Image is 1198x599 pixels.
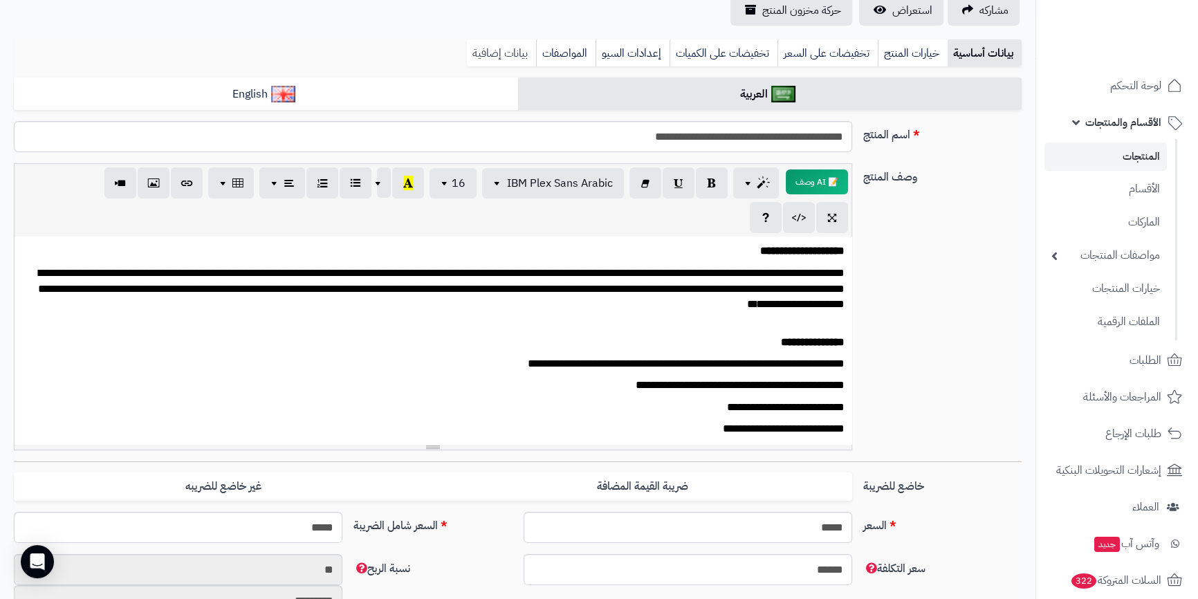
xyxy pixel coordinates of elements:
[1083,387,1161,407] span: المراجعات والأسئلة
[1044,380,1190,414] a: المراجعات والأسئلة
[858,472,1028,495] label: خاضع للضريبة
[1044,208,1167,237] a: الماركات
[771,86,795,102] img: العربية
[348,512,518,534] label: السعر شامل الضريبة
[271,86,295,102] img: English
[948,39,1022,67] a: بيانات أساسية
[1104,33,1185,62] img: logo-2.png
[467,39,536,67] a: بيانات إضافية
[858,163,1028,185] label: وصف المنتج
[353,560,410,577] span: نسبة الربح
[863,560,925,577] span: سعر التكلفة
[1044,490,1190,524] a: العملاء
[1105,424,1161,443] span: طلبات الإرجاع
[1085,113,1161,132] span: الأقسام والمنتجات
[1056,461,1161,480] span: إشعارات التحويلات البنكية
[1044,417,1190,450] a: طلبات الإرجاع
[786,169,848,194] button: 📝 AI وصف
[858,121,1028,143] label: اسم المنتج
[596,39,670,67] a: إعدادات السيو
[1070,571,1161,590] span: السلات المتروكة
[452,175,466,192] span: 16
[1044,174,1167,204] a: الأقسام
[433,472,852,501] label: ضريبة القيمة المضافة
[1044,142,1167,171] a: المنتجات
[1044,454,1190,487] a: إشعارات التحويلات البنكية
[979,2,1008,19] span: مشاركه
[1094,537,1120,552] span: جديد
[1132,497,1159,517] span: العملاء
[878,39,948,67] a: خيارات المنتج
[1130,351,1161,370] span: الطلبات
[14,77,518,111] a: English
[858,512,1028,534] label: السعر
[1044,69,1190,102] a: لوحة التحكم
[482,168,624,199] button: IBM Plex Sans Arabic
[1044,307,1167,337] a: الملفات الرقمية
[1044,564,1190,597] a: السلات المتروكة322
[1044,527,1190,560] a: وآتس آبجديد
[1071,573,1097,588] span: 322
[21,545,54,578] div: Open Intercom Messenger
[507,175,613,192] span: IBM Plex Sans Arabic
[14,472,433,501] label: غير خاضع للضريبه
[430,168,477,199] button: 16
[1044,241,1167,270] a: مواصفات المنتجات
[518,77,1022,111] a: العربية
[670,39,777,67] a: تخفيضات على الكميات
[892,2,932,19] span: استعراض
[1044,274,1167,304] a: خيارات المنتجات
[536,39,596,67] a: المواصفات
[1044,344,1190,377] a: الطلبات
[777,39,878,67] a: تخفيضات على السعر
[762,2,841,19] span: حركة مخزون المنتج
[1110,76,1161,95] span: لوحة التحكم
[1093,534,1159,553] span: وآتس آب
